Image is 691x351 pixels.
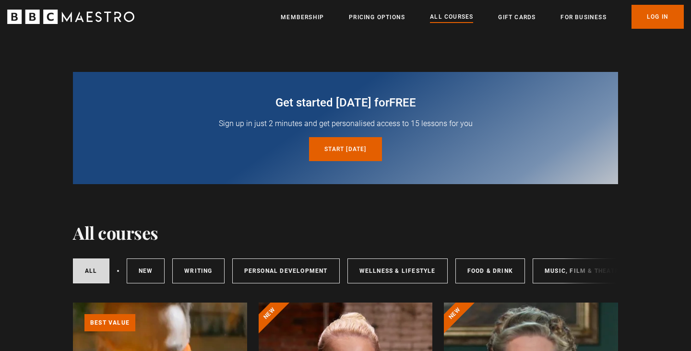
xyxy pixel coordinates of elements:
[349,12,405,22] a: Pricing Options
[389,96,416,109] span: free
[533,258,635,283] a: Music, Film & Theatre
[498,12,536,22] a: Gift Cards
[347,258,448,283] a: Wellness & Lifestyle
[73,222,158,243] h1: All courses
[281,5,684,29] nav: Primary
[281,12,324,22] a: Membership
[7,10,134,24] svg: BBC Maestro
[127,258,165,283] a: New
[560,12,606,22] a: For business
[309,137,381,161] a: Start [DATE]
[73,258,109,283] a: All
[455,258,525,283] a: Food & Drink
[172,258,224,283] a: Writing
[631,5,684,29] a: Log In
[96,95,595,110] h2: Get started [DATE] for
[430,12,473,23] a: All Courses
[232,258,340,283] a: Personal Development
[96,118,595,129] p: Sign up in just 2 minutes and get personalised access to 15 lessons for you
[84,314,135,331] p: Best value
